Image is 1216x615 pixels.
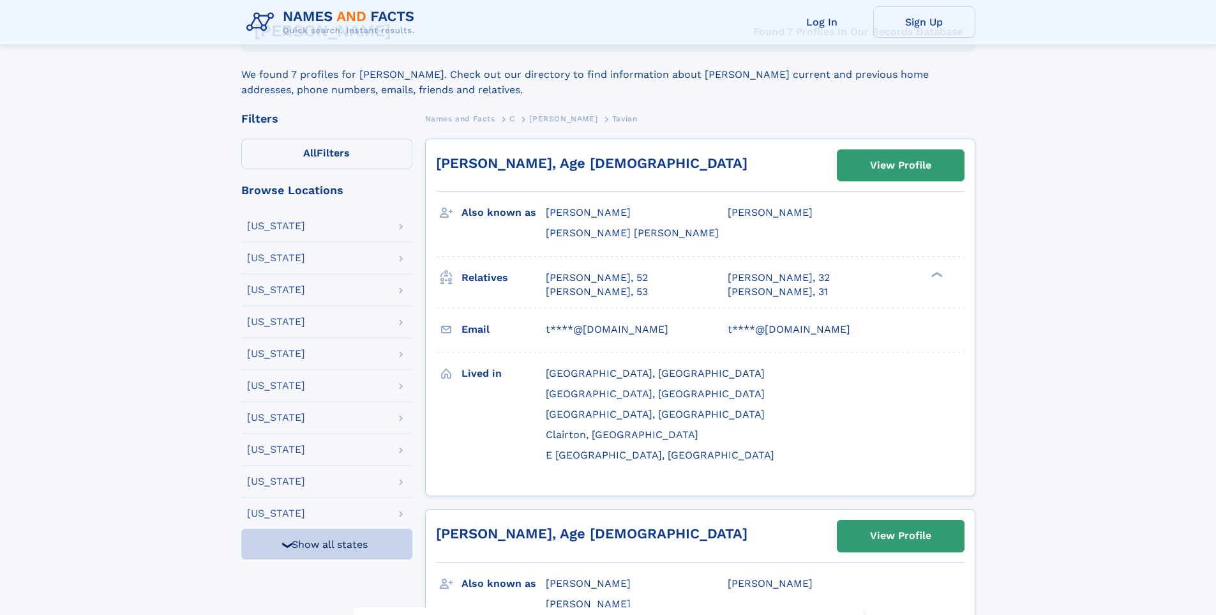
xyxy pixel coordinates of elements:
span: [PERSON_NAME] [728,577,813,589]
a: [PERSON_NAME], 53 [546,285,648,299]
h3: Lived in [462,363,546,384]
span: [PERSON_NAME] [PERSON_NAME] [546,227,719,239]
span: [PERSON_NAME] [546,598,631,610]
div: View Profile [870,521,931,550]
h3: Also known as [462,202,546,224]
span: Clairton, [GEOGRAPHIC_DATA] [546,429,698,441]
a: View Profile [837,150,964,181]
h3: Email [462,319,546,340]
a: Log In [771,6,873,38]
a: [PERSON_NAME] [529,110,597,126]
a: Names and Facts [425,110,495,126]
div: [US_STATE] [247,381,305,391]
span: [GEOGRAPHIC_DATA], [GEOGRAPHIC_DATA] [546,367,765,379]
div: [US_STATE] [247,349,305,359]
div: [US_STATE] [247,444,305,455]
div: Show all states [241,529,412,559]
img: Logo Names and Facts [241,5,425,40]
div: [US_STATE] [247,221,305,231]
div: [US_STATE] [247,476,305,487]
a: Sign Up [873,6,975,38]
a: [PERSON_NAME], 52 [546,271,648,285]
div: ❯ [928,270,943,278]
span: [PERSON_NAME] [546,206,631,218]
div: [US_STATE] [247,253,305,263]
a: [PERSON_NAME], Age [DEMOGRAPHIC_DATA] [436,526,747,542]
span: [PERSON_NAME] [728,206,813,218]
div: [US_STATE] [247,413,305,423]
a: C [509,110,515,126]
a: View Profile [837,520,964,551]
span: Tavian [612,114,638,123]
span: [GEOGRAPHIC_DATA], [GEOGRAPHIC_DATA] [546,388,765,400]
div: ❯ [280,540,295,549]
div: [US_STATE] [247,317,305,327]
label: Filters [241,139,412,169]
div: Filters [241,113,412,125]
span: [PERSON_NAME] [546,577,631,589]
span: [PERSON_NAME] [529,114,597,123]
a: [PERSON_NAME], 32 [728,271,830,285]
a: [PERSON_NAME], Age [DEMOGRAPHIC_DATA] [436,155,747,171]
h3: Also known as [462,573,546,595]
span: All [303,147,317,159]
div: [US_STATE] [247,285,305,295]
div: [US_STATE] [247,508,305,519]
span: C [509,114,515,123]
span: [GEOGRAPHIC_DATA], [GEOGRAPHIC_DATA] [546,408,765,420]
a: [PERSON_NAME], 31 [728,285,828,299]
div: We found 7 profiles for [PERSON_NAME]. Check out our directory to find information about [PERSON_... [241,52,975,98]
h3: Relatives [462,267,546,289]
div: Browse Locations [241,185,412,196]
div: View Profile [870,151,931,180]
span: E [GEOGRAPHIC_DATA], [GEOGRAPHIC_DATA] [546,449,774,461]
